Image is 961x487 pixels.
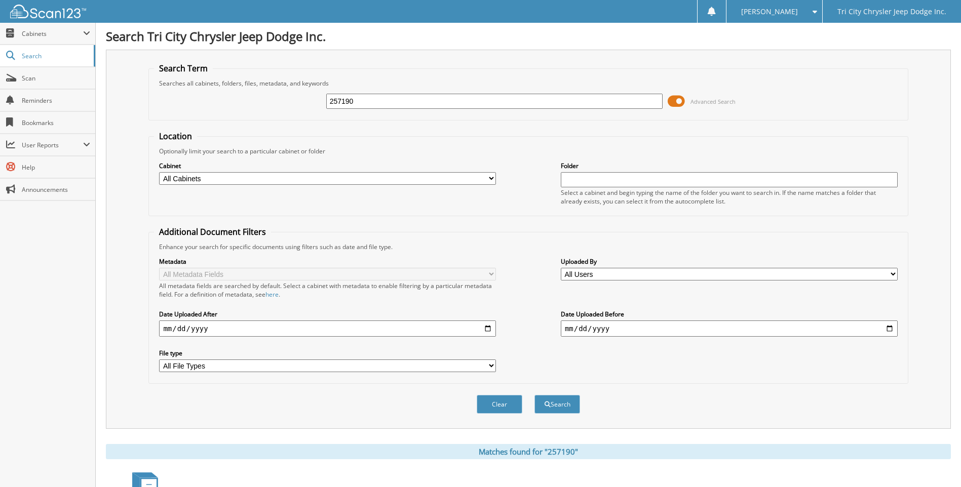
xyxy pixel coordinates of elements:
span: User Reports [22,141,83,149]
div: Searches all cabinets, folders, files, metadata, and keywords [154,79,902,88]
span: Reminders [22,96,90,105]
span: Scan [22,74,90,83]
input: end [561,320,898,337]
div: Select a cabinet and begin typing the name of the folder you want to search in. If the name match... [561,188,898,206]
label: Folder [561,161,898,170]
input: start [159,320,496,337]
label: Date Uploaded After [159,310,496,318]
a: here [265,290,279,299]
div: Matches found for "257190" [106,444,951,459]
div: Optionally limit your search to a particular cabinet or folder [154,147,902,155]
label: Metadata [159,257,496,266]
label: Date Uploaded Before [561,310,898,318]
label: Cabinet [159,161,496,170]
legend: Additional Document Filters [154,226,271,237]
span: Advanced Search [690,98,736,105]
label: Uploaded By [561,257,898,266]
span: Help [22,163,90,172]
img: scan123-logo-white.svg [10,5,86,18]
button: Clear [477,395,522,414]
label: File type [159,349,496,357]
legend: Search Term [154,63,213,74]
span: Search [22,52,89,60]
legend: Location [154,131,197,142]
button: Search [534,395,580,414]
div: All metadata fields are searched by default. Select a cabinet with metadata to enable filtering b... [159,281,496,299]
div: Enhance your search for specific documents using filters such as date and file type. [154,242,902,251]
span: Tri City Chrysler Jeep Dodge Inc. [837,9,946,15]
span: Bookmarks [22,118,90,127]
span: Announcements [22,185,90,194]
span: Cabinets [22,29,83,38]
span: [PERSON_NAME] [741,9,798,15]
h1: Search Tri City Chrysler Jeep Dodge Inc. [106,28,951,45]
